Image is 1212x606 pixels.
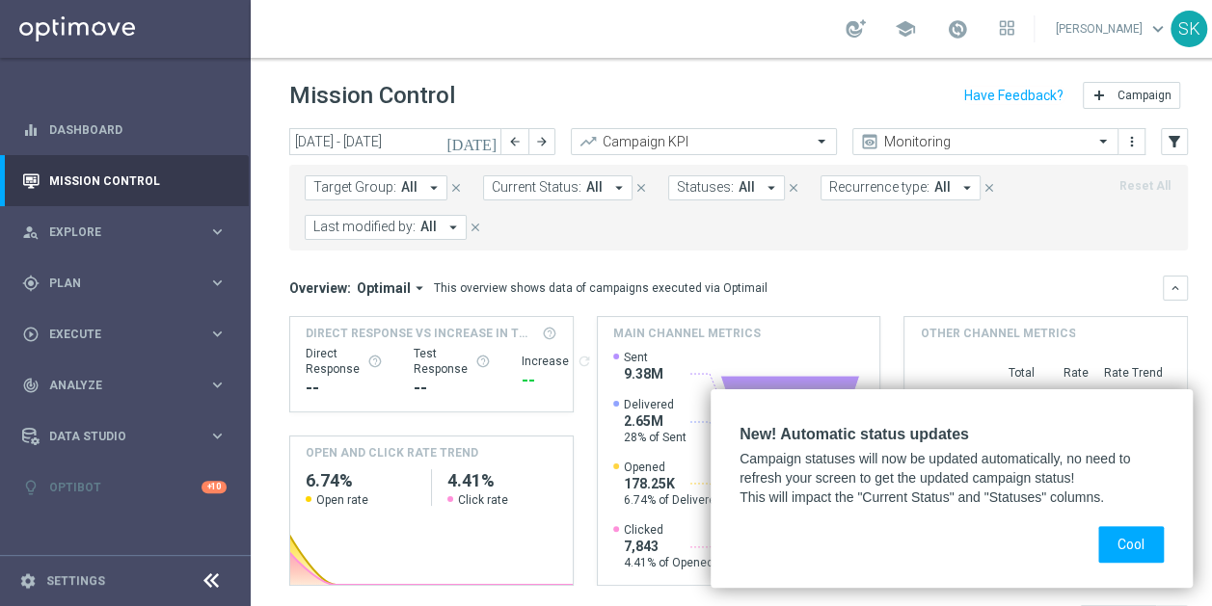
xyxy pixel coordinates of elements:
i: [DATE] [446,133,498,150]
span: 178.25K [624,475,722,492]
input: Have Feedback? [964,89,1064,102]
div: +10 [202,481,227,493]
i: equalizer [22,121,40,139]
span: Delivered [624,397,687,412]
div: -- [306,377,383,400]
span: Target Group: [313,179,396,196]
i: refresh [577,354,592,369]
i: keyboard_arrow_right [208,376,227,394]
i: arrow_drop_down [425,179,443,197]
span: 9.38M [624,365,663,382]
span: 7,843 [624,538,714,555]
i: track_changes [22,377,40,394]
h2: 6.74% [306,469,416,492]
i: keyboard_arrow_right [208,223,227,241]
i: arrow_drop_down [610,179,628,197]
span: 4.41% of Opened [624,555,714,570]
i: person_search [22,224,40,241]
span: Sent [624,350,663,365]
div: This overview shows data of campaigns executed via Optimail [434,279,768,297]
div: Analyze [22,377,208,394]
i: keyboard_arrow_right [208,427,227,445]
i: add [1091,88,1107,103]
div: Mission Control [22,155,227,206]
ng-select: Campaign KPI [571,128,837,155]
h2: 4.41% [447,469,557,492]
span: All [420,219,437,235]
div: Total [983,365,1034,381]
i: filter_alt [1166,133,1183,150]
p: This will impact the "Current Status" and "Statuses" columns. [740,488,1164,508]
div: -- [522,369,592,392]
span: Click rate [458,492,508,508]
span: All [739,179,755,196]
div: Data Studio [22,428,208,445]
i: arrow_drop_down [958,179,976,197]
div: Test Response [414,346,491,377]
div: Plan [22,275,208,292]
h4: OPEN AND CLICK RATE TREND [306,444,478,461]
div: Execute [22,326,208,343]
input: Select date range [289,128,501,155]
span: keyboard_arrow_down [1147,18,1169,40]
span: Data Studio [49,431,208,442]
a: Mission Control [49,155,227,206]
i: close [449,181,463,195]
div: Dashboard [22,104,227,155]
span: All [586,179,603,196]
span: Direct Response VS Increase In Total Mid Shipment Dotcom Transaction Amount [306,325,536,342]
span: Explore [49,226,208,238]
i: play_circle_outline [22,326,40,343]
i: keyboard_arrow_right [208,325,227,343]
span: Statuses: [677,179,734,196]
h1: Mission Control [289,82,455,110]
span: All [934,179,951,196]
span: Execute [49,329,208,340]
div: Rate [1041,365,1088,381]
button: Cool [1098,526,1164,563]
i: keyboard_arrow_down [1169,281,1182,295]
div: Rate Trend [1103,365,1172,381]
i: settings [19,572,37,590]
strong: New! Automatic status updates [740,426,969,442]
span: 28% of Sent [624,430,687,445]
a: Dashboard [49,104,227,155]
span: Last modified by: [313,219,416,235]
i: preview [860,132,879,151]
a: [PERSON_NAME] [1054,14,1171,43]
span: 6.74% of Delivered [624,492,722,508]
div: Increase [522,354,592,369]
i: more_vert [1124,134,1140,149]
div: Explore [22,224,208,241]
i: close [634,181,648,195]
span: Opened [624,460,722,475]
span: Clicked [624,522,714,538]
div: Direct Response [306,346,383,377]
i: arrow_drop_down [763,179,780,197]
span: school [895,18,916,40]
a: Optibot [49,461,202,513]
span: Campaign [1118,89,1172,102]
span: 2.65M [624,412,687,430]
span: All [401,179,417,196]
i: arrow_drop_down [444,219,462,236]
div: -- [414,377,491,400]
span: Optimail [357,279,411,297]
span: Recurrence type: [829,179,929,196]
i: close [787,181,800,195]
i: trending_up [579,132,598,151]
i: close [983,181,996,195]
i: gps_fixed [22,275,40,292]
i: close [469,221,482,234]
div: SK [1171,11,1207,47]
h3: Overview: [289,279,351,297]
h4: Main channel metrics [613,325,761,342]
i: lightbulb [22,479,40,496]
a: Settings [46,575,105,587]
i: arrow_forward [535,135,549,148]
i: arrow_drop_down [411,279,428,297]
span: Plan [49,277,208,289]
span: Current Status: [492,179,581,196]
span: Analyze [49,380,208,391]
p: Campaign statuses will now be updated automatically, no need to refresh your screen to get the up... [740,450,1164,487]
